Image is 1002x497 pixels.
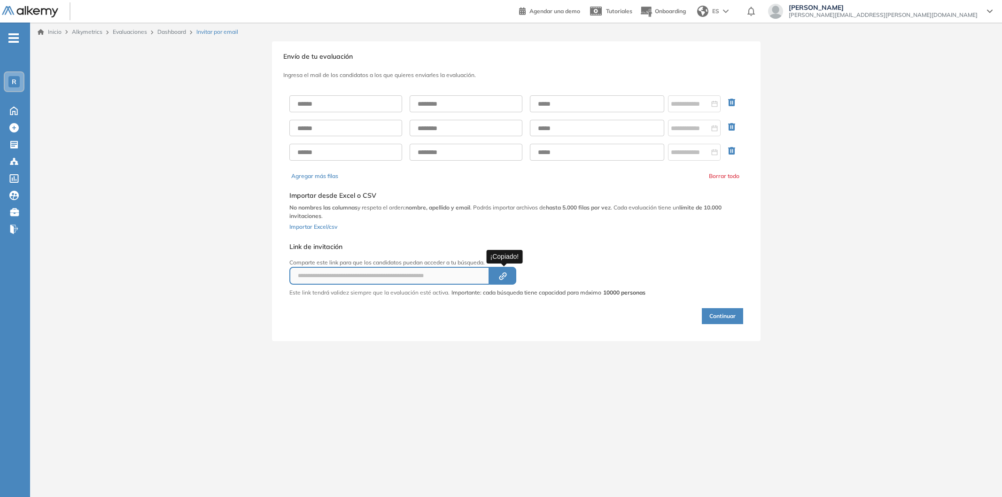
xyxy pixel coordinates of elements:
[606,8,632,15] span: Tutoriales
[289,203,743,220] p: y respeta el orden: . Podrás importar archivos de . Cada evaluación tiene un .
[289,258,645,267] p: Comparte este link para que los candidatos puedan acceder a tu búsqueda.
[8,37,19,39] i: -
[487,249,523,263] div: ¡Copiado!
[196,28,238,36] span: Invitar por email
[789,4,978,11] span: [PERSON_NAME]
[955,452,1002,497] div: Widget de chat
[2,6,58,18] img: Logo
[291,172,338,180] button: Agregar más filas
[451,288,645,297] span: Importante: cada búsqueda tiene capacidad para máximo
[289,192,743,200] h5: Importar desde Excel o CSV
[289,243,645,251] h5: Link de invitación
[289,288,450,297] p: Este link tendrá validez siempre que la evaluación esté activa.
[712,7,719,16] span: ES
[289,220,337,232] button: Importar Excel/csv
[697,6,708,17] img: world
[38,28,62,36] a: Inicio
[519,5,580,16] a: Agendar una demo
[405,204,470,211] b: nombre, apellido y email
[955,452,1002,497] iframe: Chat Widget
[709,172,739,180] button: Borrar todo
[72,28,102,35] span: Alkymetrics
[546,204,611,211] b: hasta 5.000 filas por vez
[283,72,749,78] h3: Ingresa el mail de los candidatos a los que quieres enviarles la evaluación.
[12,78,16,85] span: R
[289,223,337,230] span: Importar Excel/csv
[702,308,743,324] button: Continuar
[723,9,729,13] img: arrow
[283,53,749,61] h3: Envío de tu evaluación
[157,28,186,35] a: Dashboard
[529,8,580,15] span: Agendar una demo
[655,8,686,15] span: Onboarding
[640,1,686,22] button: Onboarding
[289,204,722,219] b: límite de 10.000 invitaciones
[113,28,147,35] a: Evaluaciones
[603,289,645,296] strong: 10000 personas
[789,11,978,19] span: [PERSON_NAME][EMAIL_ADDRESS][PERSON_NAME][DOMAIN_NAME]
[289,204,357,211] b: No nombres las columnas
